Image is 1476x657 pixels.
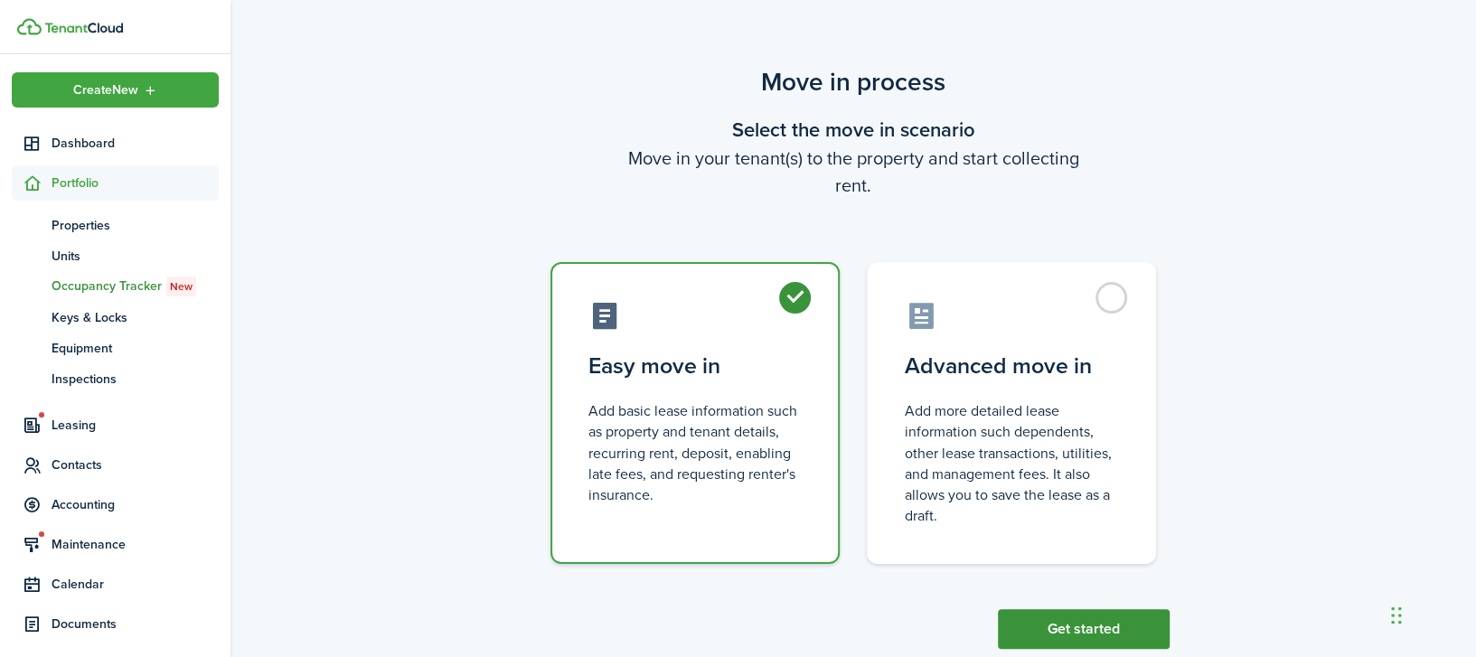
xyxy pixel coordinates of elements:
[12,126,219,161] a: Dashboard
[905,350,1118,382] control-radio-card-title: Advanced move in
[588,400,802,505] control-radio-card-description: Add basic lease information such as property and tenant details, recurring rent, deposit, enablin...
[170,278,193,295] span: New
[537,145,1170,199] wizard-step-header-description: Move in your tenant(s) to the property and start collecting rent.
[73,84,138,97] span: Create New
[52,339,219,358] span: Equipment
[52,615,219,634] span: Documents
[52,455,219,474] span: Contacts
[12,333,219,363] a: Equipment
[52,134,219,153] span: Dashboard
[17,18,42,35] img: TenantCloud
[52,174,219,192] span: Portfolio
[12,72,219,108] button: Open menu
[1386,570,1476,657] iframe: Chat Widget
[12,302,219,333] a: Keys & Locks
[12,271,219,302] a: Occupancy TrackerNew
[52,575,219,594] span: Calendar
[12,363,219,394] a: Inspections
[52,308,219,327] span: Keys & Locks
[905,400,1118,526] control-radio-card-description: Add more detailed lease information such dependents, other lease transactions, utilities, and man...
[12,240,219,271] a: Units
[537,115,1170,145] wizard-step-header-title: Select the move in scenario
[52,370,219,389] span: Inspections
[537,63,1170,101] scenario-title: Move in process
[1391,588,1402,643] div: Drag
[12,210,219,240] a: Properties
[998,609,1170,649] button: Get started
[52,416,219,435] span: Leasing
[588,350,802,382] control-radio-card-title: Easy move in
[52,495,219,514] span: Accounting
[52,247,219,266] span: Units
[52,216,219,235] span: Properties
[52,535,219,554] span: Maintenance
[52,277,219,296] span: Occupancy Tracker
[44,23,123,33] img: TenantCloud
